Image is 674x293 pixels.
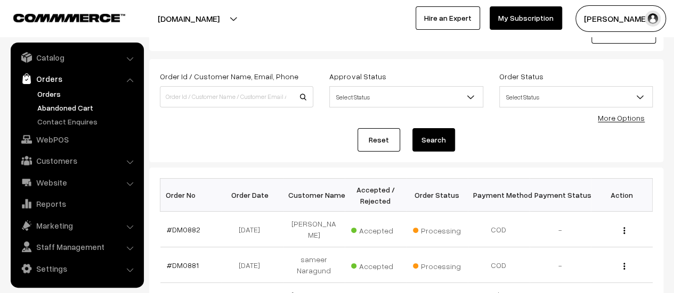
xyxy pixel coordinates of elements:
a: Marketing [13,216,140,235]
th: Payment Method [468,179,530,212]
span: Processing [413,222,466,236]
a: Orders [13,69,140,88]
a: Staff Management [13,237,140,256]
input: Order Id / Customer Name / Customer Email / Customer Phone [160,86,313,107]
th: Order Status [407,179,468,212]
a: Reports [13,194,140,213]
span: Processing [413,258,466,272]
td: [DATE] [222,212,283,247]
a: #DM0881 [167,261,199,270]
a: Abandoned Cart [35,102,140,113]
a: Hire an Expert [416,6,480,30]
a: Website [13,173,140,192]
span: Accepted [351,222,404,236]
td: COD [468,212,530,247]
a: Customers [13,151,140,170]
th: Customer Name [283,179,345,212]
th: Action [591,179,653,212]
a: Catalog [13,48,140,67]
img: Menu [623,263,625,270]
th: Order No [160,179,222,212]
a: My Subscription [490,6,562,30]
td: [PERSON_NAME] [283,212,345,247]
button: [PERSON_NAME] [575,5,666,32]
img: COMMMERCE [13,14,125,22]
button: [DOMAIN_NAME] [120,5,257,32]
label: Approval Status [329,71,386,82]
td: - [530,247,591,283]
a: #DM0882 [167,225,200,234]
a: More Options [598,113,645,122]
a: Settings [13,259,140,278]
td: - [530,212,591,247]
td: [DATE] [222,247,283,283]
a: Reset [358,128,400,152]
a: WebPOS [13,130,140,149]
a: Orders [35,88,140,99]
span: Select Status [499,86,653,107]
img: user [645,11,661,27]
button: Search [412,128,455,152]
img: Menu [623,227,625,234]
th: Payment Status [530,179,591,212]
td: sameer Naragund [283,247,345,283]
label: Order Id / Customer Name, Email, Phone [160,71,298,82]
span: Select Status [329,86,483,107]
span: Select Status [500,88,652,106]
label: Order Status [499,71,543,82]
a: COMMMERCE [13,11,107,23]
th: Accepted / Rejected [345,179,407,212]
span: Accepted [351,258,404,272]
a: Contact Enquires [35,116,140,127]
td: COD [468,247,530,283]
th: Order Date [222,179,283,212]
span: Select Status [330,88,482,106]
